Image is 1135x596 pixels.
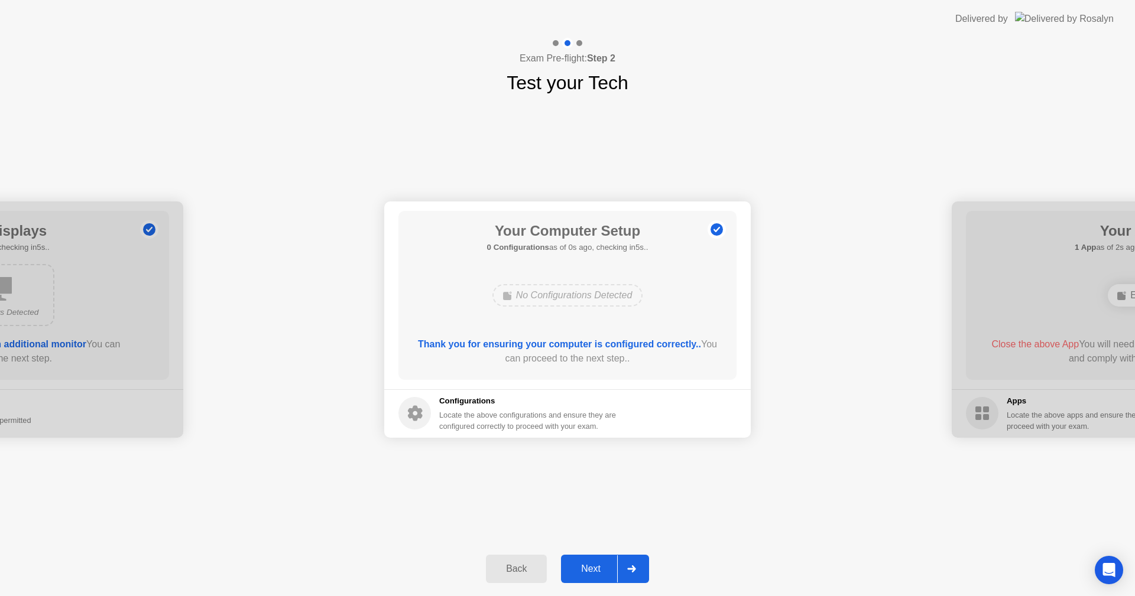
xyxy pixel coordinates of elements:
div: No Configurations Detected [492,284,643,307]
div: You can proceed to the next step.. [416,337,720,366]
h1: Your Computer Setup [487,220,648,242]
h1: Test your Tech [507,69,628,97]
h5: Configurations [439,395,618,407]
img: Delivered by Rosalyn [1015,12,1114,25]
div: Open Intercom Messenger [1095,556,1123,584]
div: Delivered by [955,12,1008,26]
button: Back [486,555,547,583]
div: Back [489,564,543,574]
h5: as of 0s ago, checking in5s.. [487,242,648,253]
b: Thank you for ensuring your computer is configured correctly.. [418,339,701,349]
div: Next [565,564,617,574]
button: Next [561,555,649,583]
b: Step 2 [587,53,615,63]
div: Locate the above configurations and ensure they are configured correctly to proceed with your exam. [439,409,618,432]
b: 0 Configurations [487,243,549,252]
h4: Exam Pre-flight: [520,51,615,66]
